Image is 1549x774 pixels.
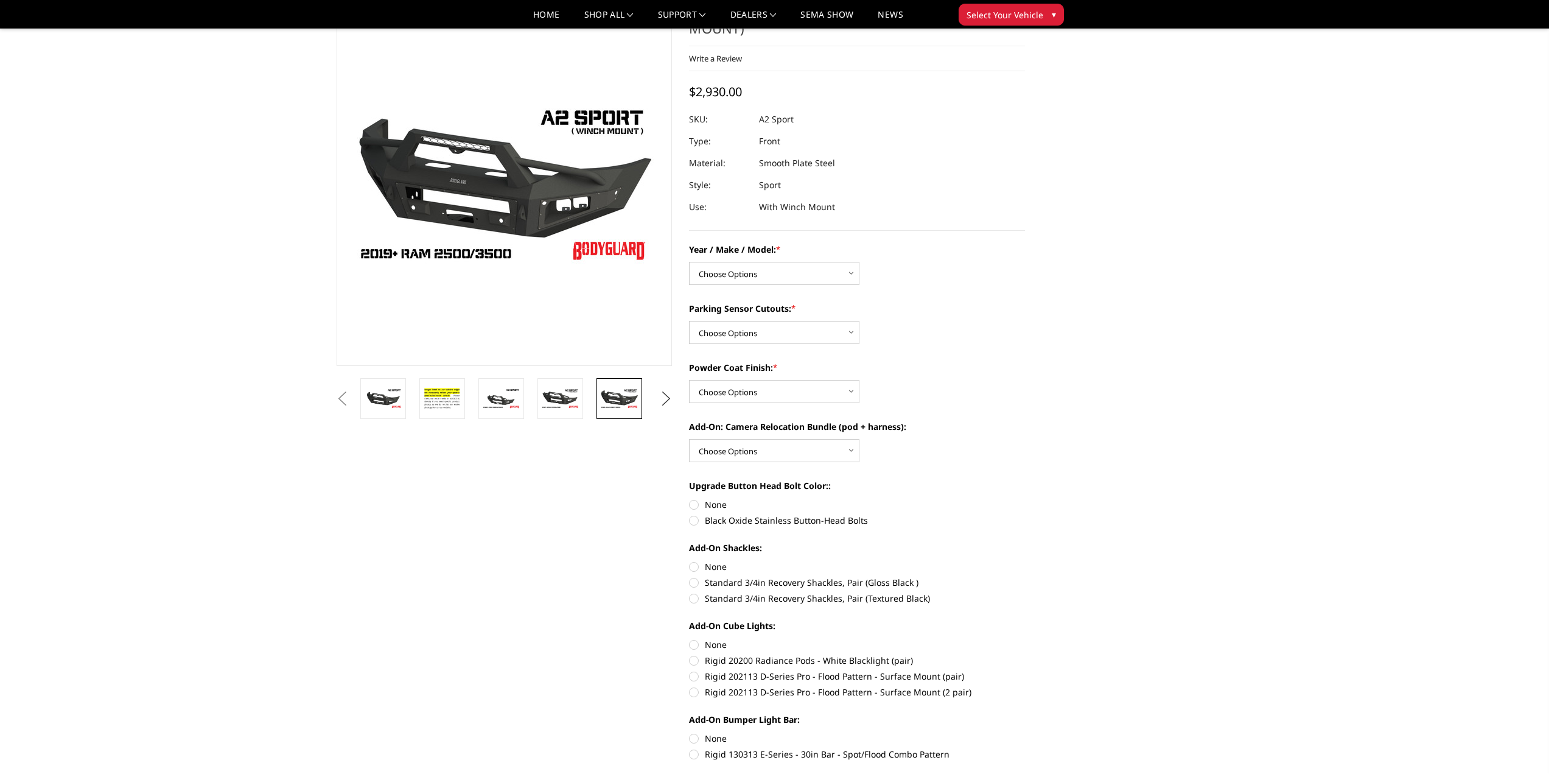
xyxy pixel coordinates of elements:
[689,479,1025,492] label: Upgrade Button Head Bolt Color::
[689,420,1025,433] label: Add-On: Camera Relocation Bundle (pod + harness):
[1052,8,1056,21] span: ▾
[689,130,750,152] dt: Type:
[689,108,750,130] dt: SKU:
[959,4,1064,26] button: Select Your Vehicle
[334,390,352,408] button: Previous
[800,10,853,28] a: SEMA Show
[657,390,675,408] button: Next
[689,196,750,218] dt: Use:
[689,152,750,174] dt: Material:
[759,174,781,196] dd: Sport
[759,130,780,152] dd: Front
[689,498,1025,511] label: None
[600,388,638,409] img: A2 Series - Sport Front Bumper (winch mount)
[689,748,1025,761] label: Rigid 130313 E-Series - 30in Bar - Spot/Flood Combo Pattern
[533,10,559,28] a: Home
[759,152,835,174] dd: Smooth Plate Steel
[482,388,520,409] img: A2 Series - Sport Front Bumper (winch mount)
[584,10,634,28] a: shop all
[689,361,1025,374] label: Powder Coat Finish:
[689,576,1025,589] label: Standard 3/4in Recovery Shackles, Pair (Gloss Black )
[1488,716,1549,774] iframe: Chat Widget
[689,560,1025,573] label: None
[689,654,1025,667] label: Rigid 20200 Radiance Pods - White Blacklight (pair)
[759,196,835,218] dd: With Winch Mount
[730,10,777,28] a: Dealers
[689,174,750,196] dt: Style:
[967,9,1043,21] span: Select Your Vehicle
[689,243,1025,256] label: Year / Make / Model:
[337,1,673,366] a: A2 Series - Sport Front Bumper (winch mount)
[689,53,742,64] a: Write a Review
[689,592,1025,605] label: Standard 3/4in Recovery Shackles, Pair (Textured Black)
[423,385,461,412] img: A2 Series - Sport Front Bumper (winch mount)
[364,388,402,409] img: A2 Series - Sport Front Bumper (winch mount)
[689,619,1025,632] label: Add-On Cube Lights:
[689,670,1025,683] label: Rigid 202113 D-Series Pro - Flood Pattern - Surface Mount (pair)
[658,10,706,28] a: Support
[689,83,742,100] span: $2,930.00
[689,732,1025,745] label: None
[689,638,1025,651] label: None
[541,388,579,409] img: A2 Series - Sport Front Bumper (winch mount)
[689,541,1025,554] label: Add-On Shackles:
[689,686,1025,698] label: Rigid 202113 D-Series Pro - Flood Pattern - Surface Mount (2 pair)
[878,10,903,28] a: News
[689,713,1025,726] label: Add-On Bumper Light Bar:
[759,108,794,130] dd: A2 Sport
[689,302,1025,315] label: Parking Sensor Cutouts:
[689,514,1025,527] label: Black Oxide Stainless Button-Head Bolts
